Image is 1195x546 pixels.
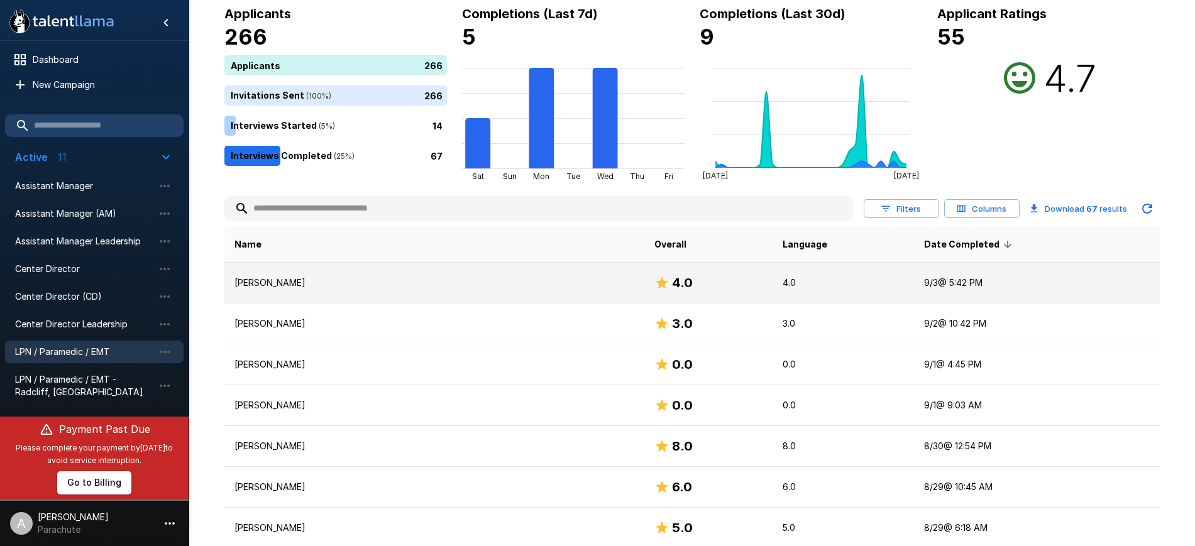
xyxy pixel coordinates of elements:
[502,172,516,181] tspan: Sun
[700,24,714,50] b: 9
[914,263,1159,303] td: 9/3 @ 5:42 PM
[424,89,443,102] p: 266
[462,6,598,21] b: Completions (Last 7d)
[234,481,634,493] p: [PERSON_NAME]
[424,58,443,72] p: 266
[783,521,905,534] p: 5.0
[1025,196,1132,221] button: Download 67 results
[533,172,549,181] tspan: Mon
[944,199,1020,219] button: Columns
[234,358,634,371] p: [PERSON_NAME]
[1044,55,1096,101] h2: 4.7
[654,237,686,252] span: Overall
[937,6,1047,21] b: Applicant Ratings
[893,171,918,180] tspan: [DATE]
[924,237,1016,252] span: Date Completed
[432,119,443,132] p: 14
[914,426,1159,467] td: 8/30 @ 12:54 PM
[234,237,262,252] span: Name
[914,303,1159,344] td: 9/2 @ 10:42 PM
[1086,204,1098,214] b: 67
[864,199,939,219] button: Filters
[234,276,634,289] p: [PERSON_NAME]
[629,172,644,181] tspan: Thu
[672,314,693,334] h6: 3.0
[783,276,905,289] p: 4.0
[462,24,476,50] b: 5
[783,358,905,371] p: 0.0
[471,172,483,181] tspan: Sat
[431,149,443,162] p: 67
[1135,196,1160,221] button: Updated Today - 10:23 AM
[937,24,965,50] b: 55
[783,481,905,493] p: 6.0
[234,440,634,452] p: [PERSON_NAME]
[672,518,693,538] h6: 5.0
[914,467,1159,508] td: 8/29 @ 10:45 AM
[234,399,634,412] p: [PERSON_NAME]
[597,172,613,181] tspan: Wed
[672,395,693,415] h6: 0.0
[914,344,1159,385] td: 9/1 @ 4:45 PM
[664,172,673,181] tspan: Fri
[783,317,905,330] p: 3.0
[672,273,693,293] h6: 4.0
[234,521,634,534] p: [PERSON_NAME]
[783,440,905,452] p: 8.0
[566,172,580,181] tspan: Tue
[672,354,693,374] h6: 0.0
[703,171,728,180] tspan: [DATE]
[783,399,905,412] p: 0.0
[224,6,291,21] b: Applicants
[783,237,827,252] span: Language
[234,317,634,330] p: [PERSON_NAME]
[914,385,1159,426] td: 9/1 @ 9:03 AM
[672,436,693,456] h6: 8.0
[672,477,692,497] h6: 6.0
[224,24,267,50] b: 266
[700,6,845,21] b: Completions (Last 30d)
